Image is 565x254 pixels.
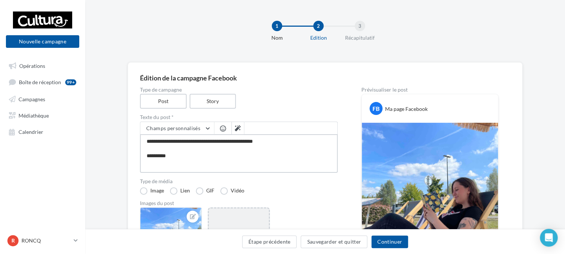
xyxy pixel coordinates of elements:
[370,102,382,115] div: FB
[385,105,428,113] div: Ma page Facebook
[196,187,214,195] label: GIF
[336,34,384,42] div: Récapitulatif
[4,125,81,138] a: Calendrier
[140,201,338,206] div: Images du post
[19,96,45,102] span: Campagnes
[4,92,81,105] a: Campagnes
[170,187,190,195] label: Lien
[146,125,200,131] span: Champs personnalisés
[19,79,61,85] span: Boîte de réception
[361,87,498,92] div: Prévisualiser le post
[19,129,43,135] span: Calendrier
[301,235,367,248] button: Sauvegarder et quitter
[140,187,164,195] label: Image
[242,235,297,248] button: Étape précédente
[6,234,79,248] a: R RONCQ
[253,34,301,42] div: Nom
[355,21,365,31] div: 3
[313,21,324,31] div: 2
[140,115,338,120] label: Texte du post *
[19,112,49,118] span: Médiathèque
[4,59,81,72] a: Opérations
[272,21,282,31] div: 1
[140,94,187,109] label: Post
[190,94,236,109] label: Story
[4,75,81,89] a: Boîte de réception99+
[295,34,342,42] div: Edition
[65,79,76,85] div: 99+
[21,237,71,244] p: RONCQ
[140,75,510,81] div: Édition de la campagne Facebook
[4,108,81,122] a: Médiathèque
[140,122,214,135] button: Champs personnalisés
[19,62,45,69] span: Opérations
[540,229,558,247] div: Open Intercom Messenger
[140,179,338,184] label: Type de média
[140,87,338,92] label: Type de campagne
[11,237,15,244] span: R
[371,235,408,248] button: Continuer
[6,35,79,48] button: Nouvelle campagne
[220,187,244,195] label: Vidéo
